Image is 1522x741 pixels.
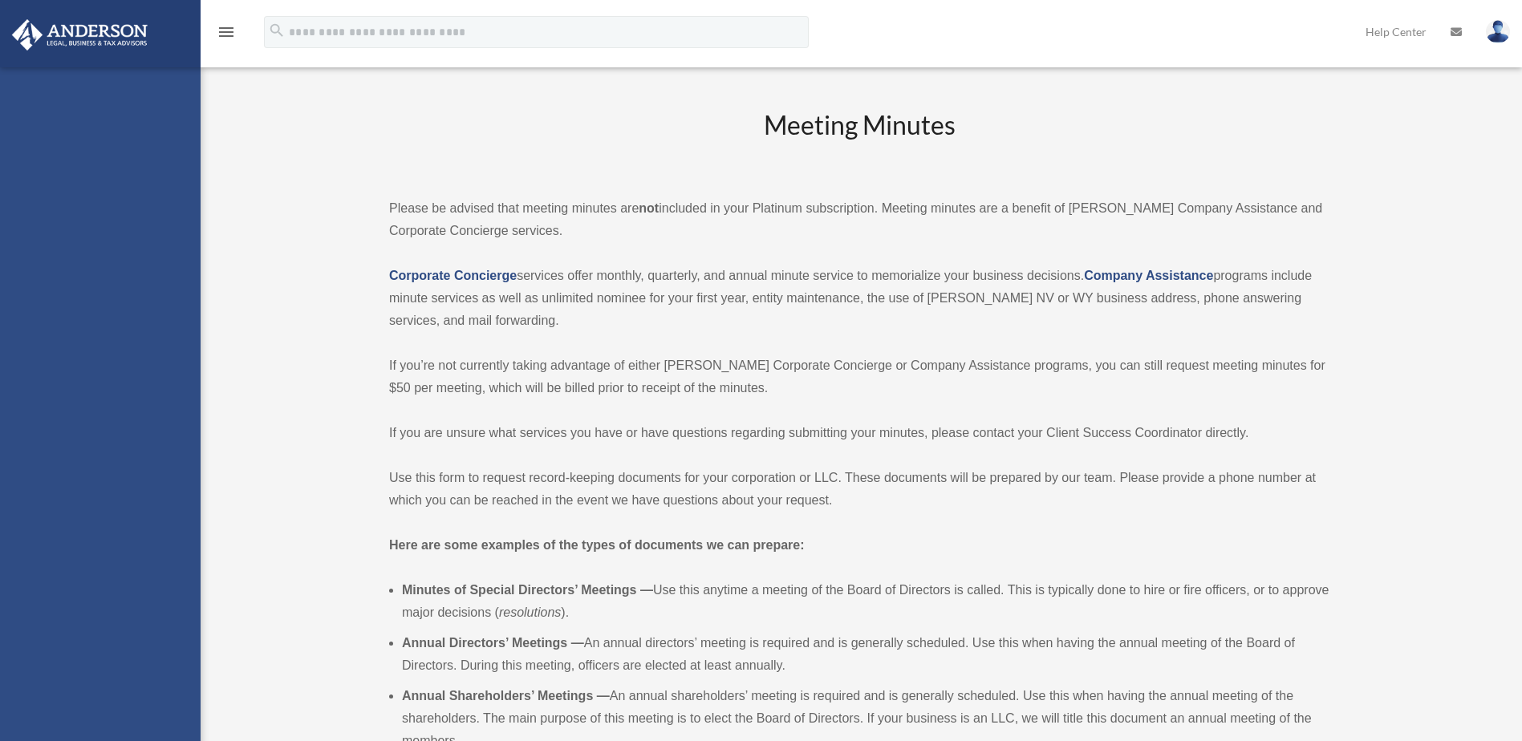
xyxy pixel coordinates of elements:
[389,269,517,282] a: Corporate Concierge
[402,689,610,703] b: Annual Shareholders’ Meetings —
[389,107,1329,174] h2: Meeting Minutes
[268,22,286,39] i: search
[217,28,236,42] a: menu
[389,467,1329,512] p: Use this form to request record-keeping documents for your corporation or LLC. These documents wi...
[389,422,1329,444] p: If you are unsure what services you have or have questions regarding submitting your minutes, ple...
[217,22,236,42] i: menu
[389,197,1329,242] p: Please be advised that meeting minutes are included in your Platinum subscription. Meeting minute...
[639,201,659,215] strong: not
[402,583,653,597] b: Minutes of Special Directors’ Meetings —
[402,636,584,650] b: Annual Directors’ Meetings —
[389,538,805,552] strong: Here are some examples of the types of documents we can prepare:
[499,605,561,619] em: resolutions
[1486,20,1510,43] img: User Pic
[402,632,1329,677] li: An annual directors’ meeting is required and is generally scheduled. Use this when having the ann...
[1084,269,1213,282] a: Company Assistance
[402,579,1329,624] li: Use this anytime a meeting of the Board of Directors is called. This is typically done to hire or...
[7,19,152,51] img: Anderson Advisors Platinum Portal
[389,265,1329,332] p: services offer monthly, quarterly, and annual minute service to memorialize your business decisio...
[389,354,1329,399] p: If you’re not currently taking advantage of either [PERSON_NAME] Corporate Concierge or Company A...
